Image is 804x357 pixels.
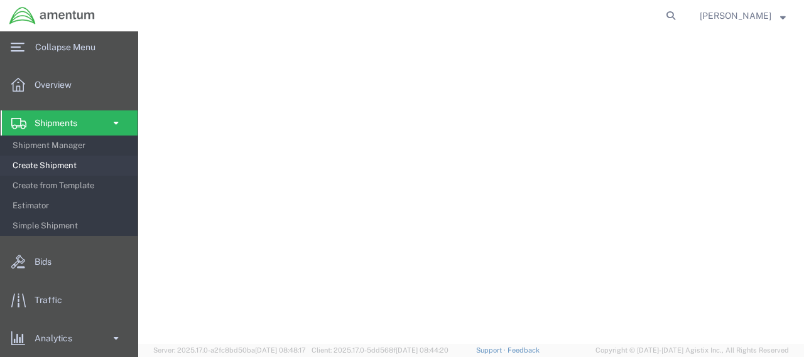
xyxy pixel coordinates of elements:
[13,193,129,218] span: Estimator
[1,249,138,274] a: Bids
[138,31,804,344] iframe: FS Legacy Container
[13,133,129,158] span: Shipment Manager
[396,346,448,354] span: [DATE] 08:44:20
[35,287,71,312] span: Traffic
[35,326,81,351] span: Analytics
[700,9,771,23] span: Michael Jones
[312,346,448,354] span: Client: 2025.17.0-5dd568f
[13,213,129,238] span: Simple Shipment
[1,72,138,97] a: Overview
[476,346,508,354] a: Support
[9,6,95,25] img: logo
[35,110,86,136] span: Shipments
[13,153,129,178] span: Create Shipment
[13,173,129,198] span: Create from Template
[255,346,306,354] span: [DATE] 08:48:17
[35,249,60,274] span: Bids
[508,346,540,354] a: Feedback
[1,110,138,136] a: Shipments
[699,8,786,23] button: [PERSON_NAME]
[153,346,306,354] span: Server: 2025.17.0-a2fc8bd50ba
[1,326,138,351] a: Analytics
[1,287,138,312] a: Traffic
[35,35,104,60] span: Collapse Menu
[35,72,80,97] span: Overview
[595,345,789,356] span: Copyright © [DATE]-[DATE] Agistix Inc., All Rights Reserved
